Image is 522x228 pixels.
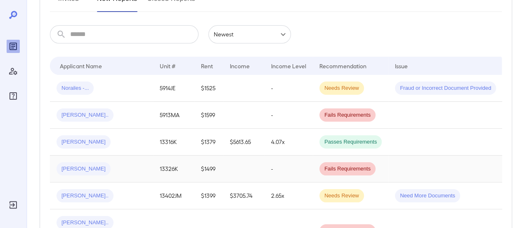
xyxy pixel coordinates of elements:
[223,182,265,209] td: $3705.74
[153,156,194,182] td: 13326K
[153,129,194,156] td: 13316K
[395,61,408,71] div: Issue
[153,75,194,102] td: 5914JE
[194,129,223,156] td: $1379
[57,219,113,227] span: [PERSON_NAME]..
[7,198,20,211] div: Log Out
[265,129,313,156] td: 4.07x
[208,25,291,43] div: Newest
[160,61,175,71] div: Unit #
[153,102,194,129] td: 5913MA
[194,75,223,102] td: $1525
[395,192,460,200] span: Need More Documents
[57,111,113,119] span: [PERSON_NAME]..
[319,84,364,92] span: Needs Review
[265,156,313,182] td: -
[271,61,306,71] div: Income Level
[194,182,223,209] td: $1399
[395,84,496,92] span: Fraud or Incorrect Document Provided
[319,61,366,71] div: Recommendation
[153,182,194,209] td: 13402JM
[223,129,265,156] td: $5613.65
[57,192,113,200] span: [PERSON_NAME]..
[7,40,20,53] div: Reports
[230,61,250,71] div: Income
[57,165,111,173] span: [PERSON_NAME]
[57,84,94,92] span: Norailes -...
[319,165,376,173] span: Fails Requirements
[194,102,223,129] td: $1599
[201,61,214,71] div: Rent
[7,89,20,103] div: FAQ
[194,156,223,182] td: $1499
[265,75,313,102] td: -
[265,182,313,209] td: 2.65x
[319,138,382,146] span: Passes Requirements
[265,102,313,129] td: -
[319,192,364,200] span: Needs Review
[7,65,20,78] div: Manage Users
[60,61,102,71] div: Applicant Name
[57,138,111,146] span: [PERSON_NAME]
[319,111,376,119] span: Fails Requirements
